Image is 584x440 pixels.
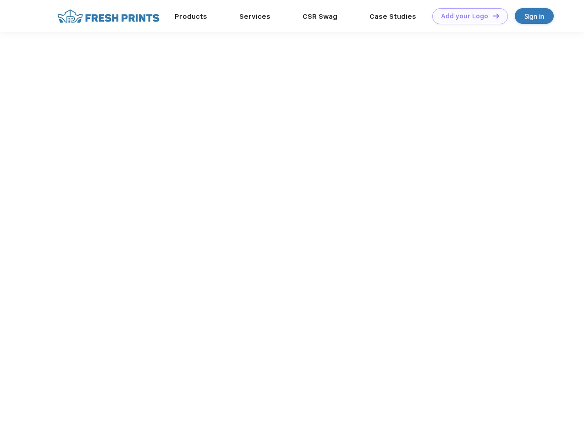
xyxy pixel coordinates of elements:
img: DT [493,13,499,18]
div: Sign in [524,11,544,22]
a: Sign in [515,8,554,24]
img: fo%20logo%202.webp [55,8,162,24]
div: Add your Logo [441,12,488,20]
a: Products [175,12,207,21]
